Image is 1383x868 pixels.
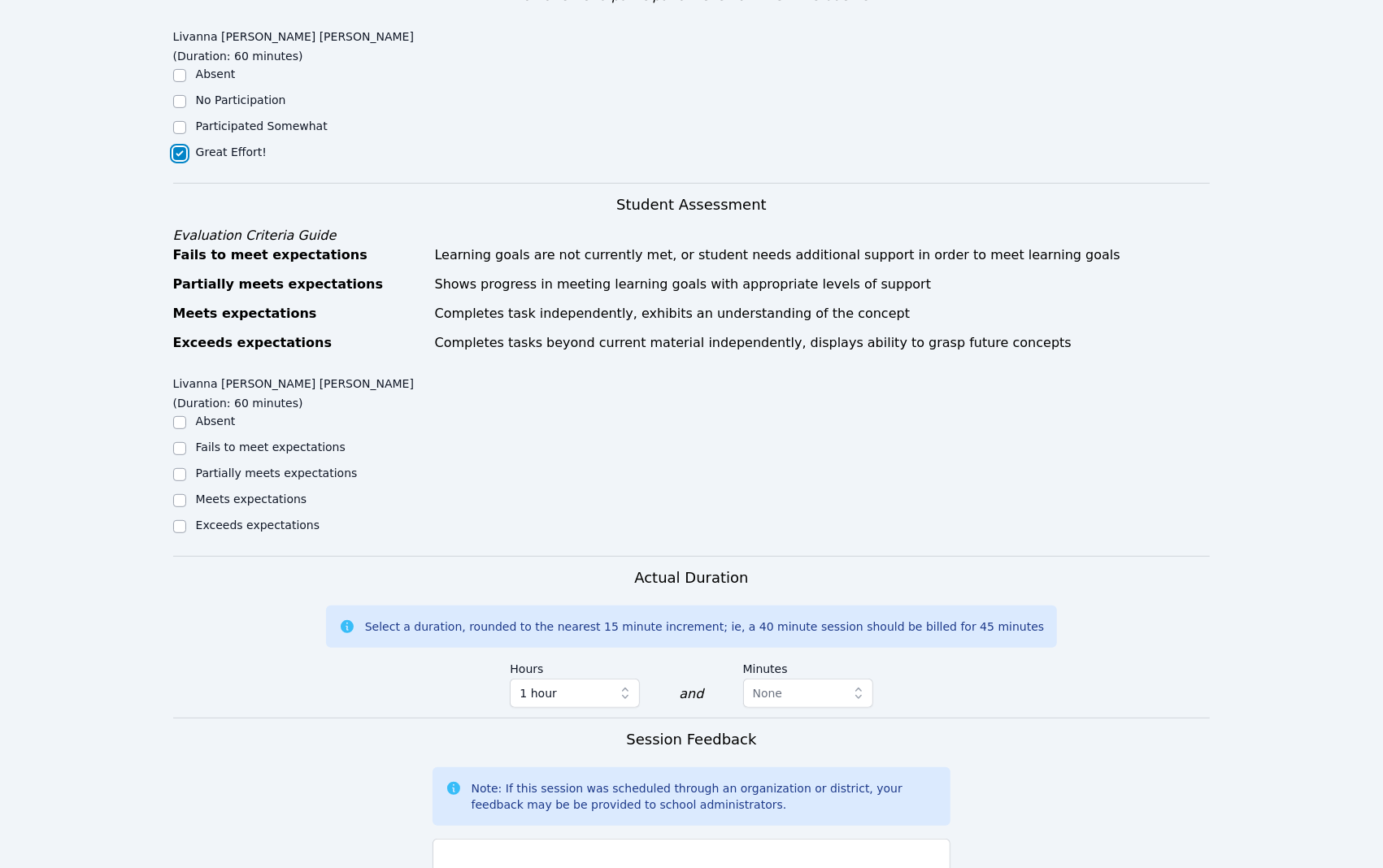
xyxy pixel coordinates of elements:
span: None [753,687,783,700]
label: Hours [510,654,640,679]
div: Shows progress in meeting learning goals with appropriate levels of support [435,275,1211,294]
legend: Livanna [PERSON_NAME] [PERSON_NAME] (Duration: 60 minutes) [173,369,433,413]
div: Completes task independently, exhibits an understanding of the concept [435,304,1211,323]
div: and [679,684,703,704]
div: Completes tasks beyond current material independently, displays ability to grasp future concepts [435,333,1211,353]
label: Exceeds expectations [196,519,320,532]
label: Absent [196,414,236,427]
label: Participated Somewhat [196,119,328,132]
label: Great Effort! [196,145,267,158]
label: Partially meets expectations [196,467,358,480]
div: Learning goals are not currently met, or student needs additional support in order to meet learni... [435,245,1211,265]
label: Absent [196,67,236,80]
div: Meets expectations [173,304,425,323]
button: None [743,679,873,708]
label: Fails to meet expectations [196,441,346,454]
div: Evaluation Criteria Guide [173,226,1211,245]
div: Note: If this session was scheduled through an organization or district, your feedback may be be ... [472,780,938,813]
h3: Session Feedback [626,728,756,751]
div: Fails to meet expectations [173,245,425,265]
label: Meets expectations [196,493,307,506]
label: No Participation [196,93,286,106]
div: Select a duration, rounded to the nearest 15 minute increment; ie, a 40 minute session should be ... [365,618,1044,635]
label: Minutes [743,654,873,679]
div: Partially meets expectations [173,275,425,294]
div: Exceeds expectations [173,333,425,353]
button: 1 hour [510,679,640,708]
h3: Student Assessment [173,193,1211,216]
legend: Livanna [PERSON_NAME] [PERSON_NAME] (Duration: 60 minutes) [173,22,433,66]
h3: Actual Duration [634,566,748,589]
span: 1 hour [520,684,556,703]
